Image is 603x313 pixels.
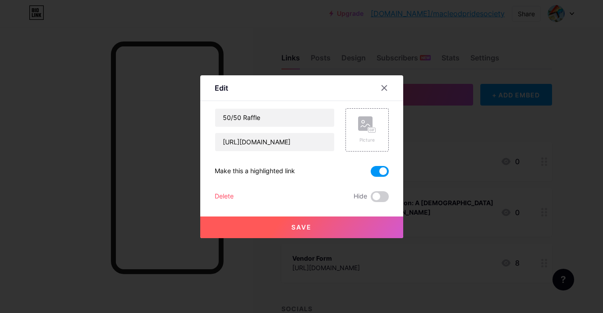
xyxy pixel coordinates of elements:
div: Edit [215,83,228,93]
div: Delete [215,191,234,202]
div: Make this a highlighted link [215,166,295,177]
input: Title [215,109,334,127]
input: URL [215,133,334,151]
span: Hide [354,191,367,202]
span: Save [291,223,312,231]
button: Save [200,216,403,238]
div: Picture [358,137,376,143]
